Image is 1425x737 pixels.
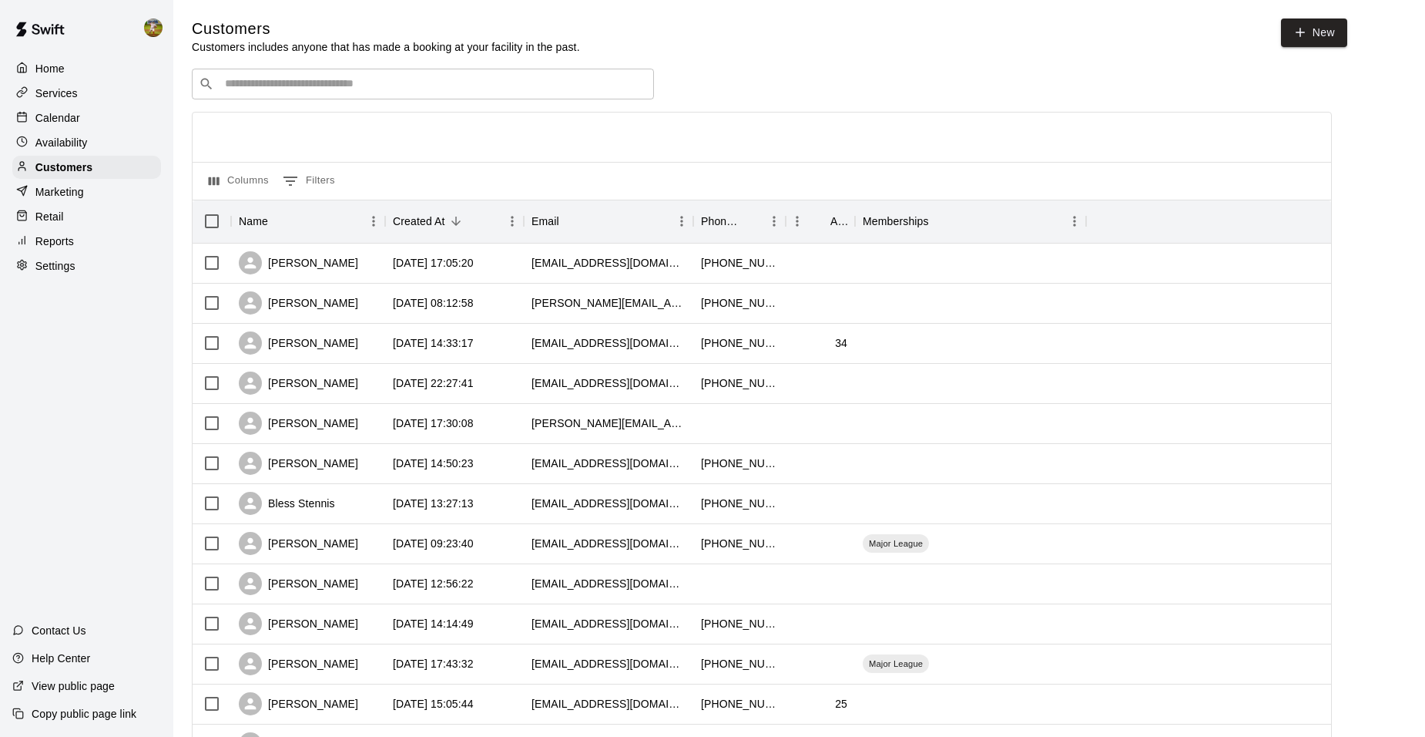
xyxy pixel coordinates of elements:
[393,416,474,431] div: 2025-09-11 17:30:08
[268,210,290,232] button: Sort
[385,200,524,243] div: Created At
[192,19,580,39] h5: Customers
[393,696,474,712] div: 2025-08-23 15:05:44
[362,210,385,233] button: Menu
[12,106,161,130] a: Calendar
[239,372,358,395] div: [PERSON_NAME]
[863,537,929,550] span: Major League
[12,254,161,278] a: Settings
[32,651,90,666] p: Help Center
[32,706,136,722] p: Copy public page link
[701,375,778,391] div: +15122699971
[741,210,763,232] button: Sort
[239,572,358,595] div: [PERSON_NAME]
[531,696,686,712] div: sboshart@tamu.edu
[559,210,581,232] button: Sort
[863,655,929,673] div: Major League
[32,678,115,694] p: View public page
[531,456,686,471] div: chasetexasrealtyagent@gmail.com
[35,61,65,76] p: Home
[531,200,559,243] div: Email
[835,335,847,351] div: 34
[531,416,686,431] div: krey.bratsen@srsbuildingproducts.com
[701,335,778,351] div: +19792191391
[35,86,78,101] p: Services
[835,696,847,712] div: 25
[531,536,686,551] div: klkrnavek@gmail.com
[239,652,358,675] div: [PERSON_NAME]
[12,131,161,154] a: Availability
[701,255,778,271] div: +17139224048
[524,200,693,243] div: Email
[693,200,786,243] div: Phone Number
[393,656,474,671] div: 2025-08-25 17:43:32
[239,412,358,435] div: [PERSON_NAME]
[35,110,80,126] p: Calendar
[12,230,161,253] a: Reports
[32,623,86,638] p: Contact Us
[393,456,474,471] div: 2025-09-08 14:50:23
[701,656,778,671] div: +19792185213
[701,536,778,551] div: +19793938165
[393,496,474,511] div: 2025-09-08 13:27:13
[809,210,830,232] button: Sort
[701,616,778,631] div: +19792045880
[35,160,92,175] p: Customers
[12,205,161,228] a: Retail
[35,209,64,224] p: Retail
[863,658,929,670] span: Major League
[192,69,654,99] div: Search customers by name or email
[239,452,358,475] div: [PERSON_NAME]
[231,200,385,243] div: Name
[35,135,88,150] p: Availability
[393,536,474,551] div: 2025-09-01 09:23:40
[531,335,686,351] div: highonlife0812@gmail.com
[701,456,778,471] div: +17133974311
[1063,210,1086,233] button: Menu
[35,184,84,200] p: Marketing
[531,616,686,631] div: lraley5@yahoo.com
[12,57,161,80] a: Home
[670,210,693,233] button: Menu
[531,375,686,391] div: leahcjirasek@gmail.com
[12,180,161,204] a: Marketing
[501,210,524,233] button: Menu
[239,200,268,243] div: Name
[239,532,358,555] div: [PERSON_NAME]
[205,169,273,194] button: Select columns
[393,335,474,351] div: 2025-09-15 14:33:17
[701,295,778,311] div: +19729214421
[35,234,74,249] p: Reports
[141,12,173,43] div: Jhonny Montoya
[393,200,445,243] div: Created At
[855,200,1086,243] div: Memberships
[531,295,686,311] div: ward.wilbanks@gmail.com
[239,291,358,315] div: [PERSON_NAME]
[863,534,929,553] div: Major League
[393,616,474,631] div: 2025-08-27 14:14:49
[12,156,161,179] a: Customers
[701,200,741,243] div: Phone Number
[393,375,474,391] div: 2025-09-11 22:27:41
[144,19,163,37] img: Jhonny Montoya
[239,492,335,515] div: Bless Stennis
[35,258,75,274] p: Settings
[393,576,474,591] div: 2025-08-30 12:56:22
[531,656,686,671] div: dldup81379@gmail.com
[445,210,467,232] button: Sort
[830,200,847,243] div: Age
[239,612,358,635] div: [PERSON_NAME]
[1281,19,1347,47] a: New
[239,251,358,274] div: [PERSON_NAME]
[12,82,161,105] a: Services
[701,496,778,511] div: +19792291440
[192,39,580,55] p: Customers includes anyone that has made a booking at your facility in the past.
[531,255,686,271] div: hadc50@yahoo.com
[863,200,929,243] div: Memberships
[786,210,809,233] button: Menu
